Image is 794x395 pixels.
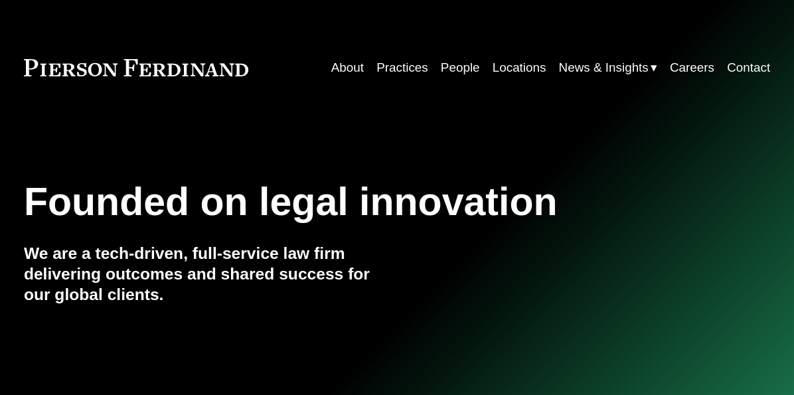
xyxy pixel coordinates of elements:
a: folder dropdown [559,55,657,80]
span: News & Insights [559,56,649,79]
h1: Founded on legal innovation [24,180,646,225]
h4: We are a tech-driven, full-service law firm delivering outcomes and shared success for our global... [24,243,397,305]
a: Careers [670,55,714,80]
a: Practices [376,55,428,80]
a: Contact [727,55,770,80]
a: Locations [493,55,546,80]
a: People [441,55,480,80]
a: About [331,55,364,80]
